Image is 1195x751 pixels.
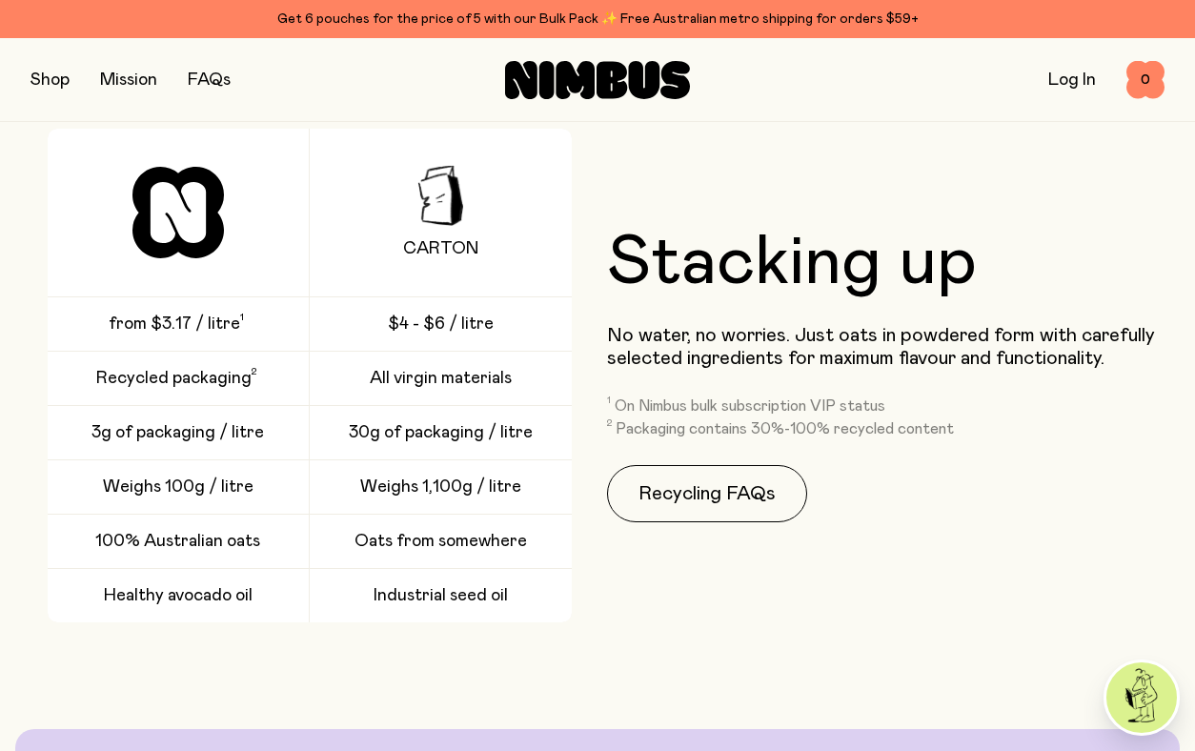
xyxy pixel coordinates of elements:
a: Mission [100,71,157,89]
span: $4 - $6 / litre [388,313,494,335]
span: Industrial seed oil [374,584,508,607]
span: 3g of packaging / litre [91,421,264,444]
p: No water, no worries. Just oats in powdered form with carefully selected ingredients for maximum ... [607,324,1156,370]
span: Weighs 1,100g / litre [360,476,521,498]
div: Get 6 pouches for the price of 5 with our Bulk Pack ✨ Free Australian metro shipping for orders $59+ [30,8,1165,30]
span: Healthy avocado oil [104,584,253,607]
h2: Stacking up [607,229,977,297]
a: FAQs [188,71,231,89]
img: agent [1106,662,1177,733]
span: Oats from somewhere [354,530,527,553]
a: Recycling FAQs [607,465,807,522]
span: Carton [403,237,478,260]
span: Weighs 100g / litre [103,476,253,498]
p: Packaging contains 30%-100% recycled content [616,419,954,438]
button: 0 [1126,61,1165,99]
span: from $3.17 / litre [109,313,240,335]
p: On Nimbus bulk subscription VIP status [615,396,885,416]
a: Log In [1048,71,1096,89]
span: 30g of packaging / litre [349,421,533,444]
span: Recycled packaging [96,367,252,390]
span: 100% Australian oats [95,530,260,553]
span: All virgin materials [370,367,512,390]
